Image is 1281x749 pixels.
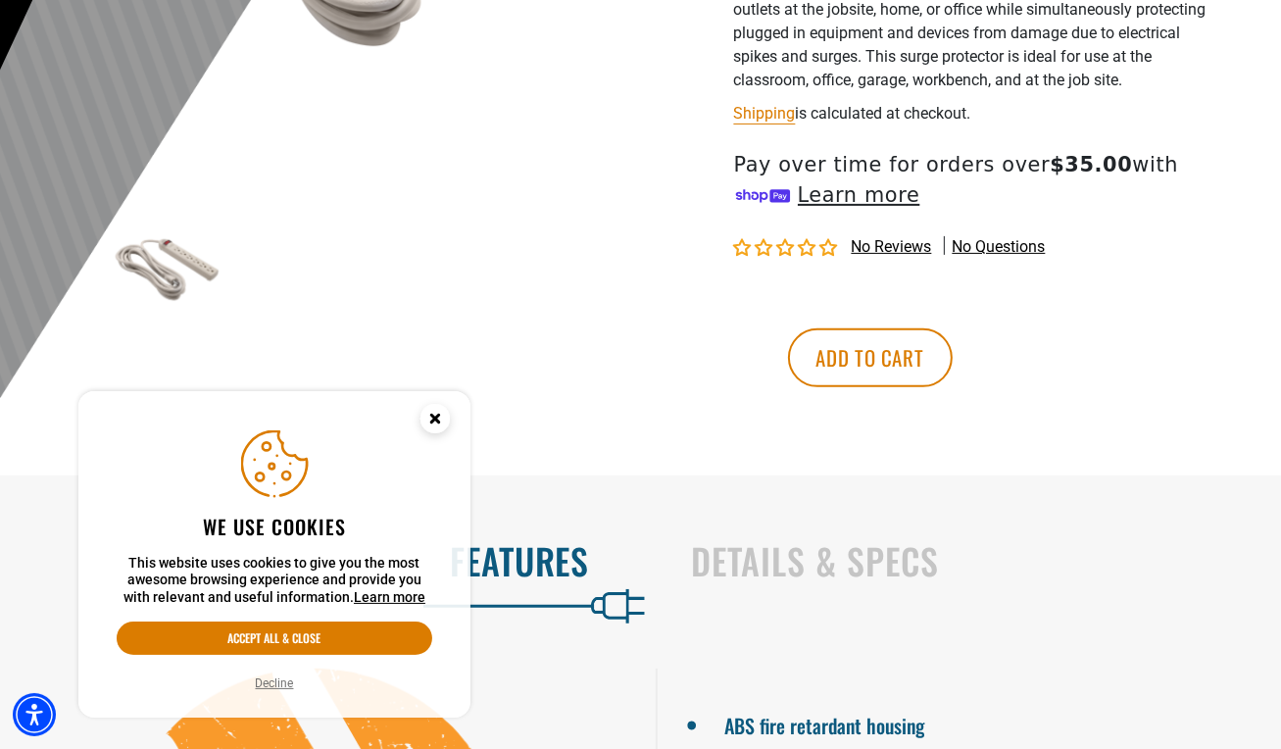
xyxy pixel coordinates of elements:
aside: Cookie Consent [78,391,470,719]
h2: Details & Specs [692,540,1241,581]
button: Accept all & close [117,622,432,655]
span: No reviews [852,237,932,256]
button: Decline [250,674,300,693]
p: This website uses cookies to give you the most awesome browsing experience and provide you with r... [117,555,432,607]
div: is calculated at checkout. [734,100,1214,126]
h2: Features [41,540,590,581]
a: Shipping [734,104,796,123]
span: 0.00 stars [734,239,842,258]
h2: We use cookies [117,514,432,539]
span: No questions [953,236,1046,258]
button: Add to cart [788,328,953,387]
a: This website uses cookies to give you the most awesome browsing experience and provide you with r... [354,589,425,605]
button: Close this option [400,391,470,452]
li: ABS fire retardant housing [724,706,1213,741]
div: Accessibility Menu [13,693,56,736]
